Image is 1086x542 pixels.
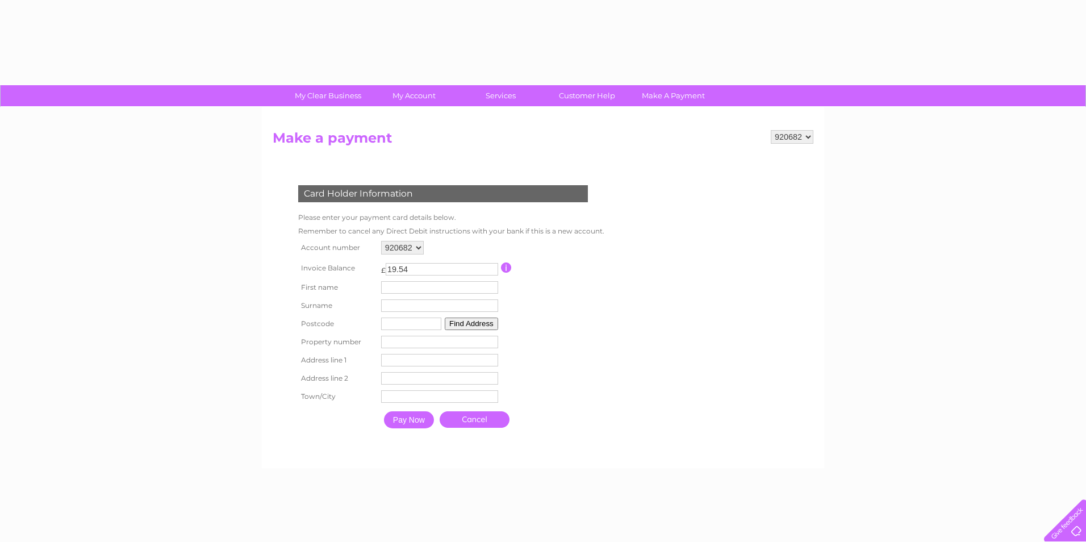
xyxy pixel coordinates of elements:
td: £ [381,260,386,274]
h2: Make a payment [273,130,813,152]
input: Information [501,262,512,273]
th: Property number [295,333,378,351]
a: Services [454,85,548,106]
a: Cancel [440,411,509,428]
th: Address line 1 [295,351,378,369]
th: Postcode [295,315,378,333]
a: Customer Help [540,85,634,106]
th: Address line 2 [295,369,378,387]
input: Pay Now [384,411,434,428]
td: Remember to cancel any Direct Debit instructions with your bank if this is a new account. [295,224,607,238]
th: First name [295,278,378,297]
a: My Clear Business [281,85,375,106]
button: Find Address [445,318,498,330]
th: Surname [295,297,378,315]
td: Please enter your payment card details below. [295,211,607,224]
th: Invoice Balance [295,257,378,278]
th: Account number [295,238,378,257]
th: Town/City [295,387,378,406]
a: Make A Payment [626,85,720,106]
div: Card Holder Information [298,185,588,202]
a: My Account [367,85,461,106]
